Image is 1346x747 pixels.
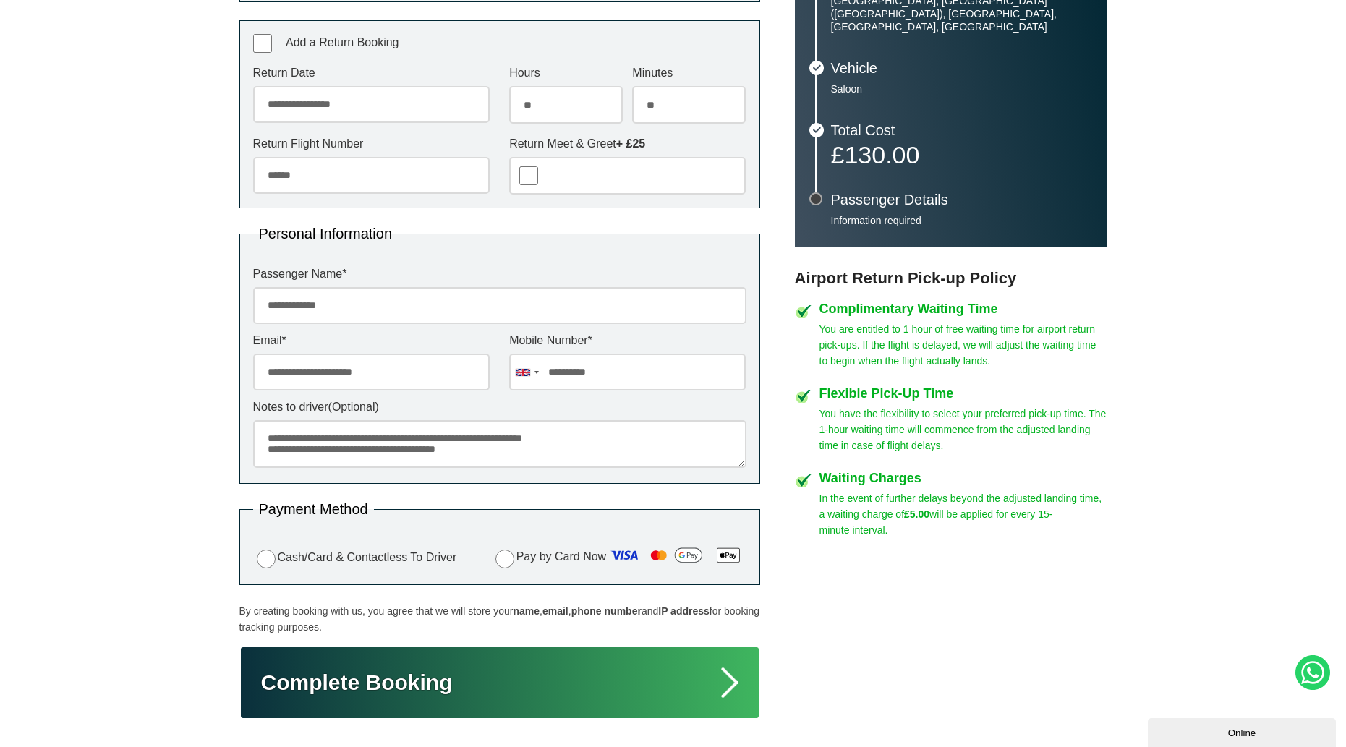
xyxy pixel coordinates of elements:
p: Information required [831,214,1093,227]
button: Complete Booking [239,646,760,720]
p: Saloon [831,82,1093,95]
h4: Waiting Charges [819,471,1107,485]
strong: email [542,605,568,617]
label: Cash/Card & Contactless To Driver [253,547,457,568]
label: Hours [509,67,623,79]
input: Pay by Card Now [495,550,514,568]
label: Pay by Card Now [492,544,746,571]
label: Return Meet & Greet [509,138,746,150]
span: Add a Return Booking [286,36,399,48]
strong: phone number [571,605,642,617]
label: Return Date [253,67,490,79]
strong: £5.00 [904,508,929,520]
legend: Personal Information [253,226,399,241]
h4: Complimentary Waiting Time [819,302,1107,315]
input: Add a Return Booking [253,34,272,53]
span: (Optional) [328,401,379,413]
h4: Flexible Pick-Up Time [819,387,1107,400]
h3: Total Cost [831,123,1093,137]
iframe: chat widget [1148,715,1339,747]
input: Cash/Card & Contactless To Driver [257,550,276,568]
label: Return Flight Number [253,138,490,150]
label: Notes to driver [253,401,746,413]
p: £ [831,145,1093,165]
label: Email [253,335,490,346]
legend: Payment Method [253,502,374,516]
p: In the event of further delays beyond the adjusted landing time, a waiting charge of will be appl... [819,490,1107,538]
p: You are entitled to 1 hour of free waiting time for airport return pick-ups. If the flight is del... [819,321,1107,369]
p: By creating booking with us, you agree that we will store your , , and for booking tracking purpo... [239,603,760,635]
h3: Vehicle [831,61,1093,75]
label: Mobile Number [509,335,746,346]
label: Minutes [632,67,746,79]
strong: IP address [658,605,710,617]
strong: + £25 [616,137,645,150]
h3: Airport Return Pick-up Policy [795,269,1107,288]
strong: name [513,605,540,617]
span: 130.00 [844,141,919,168]
div: United Kingdom: +44 [510,354,543,390]
h3: Passenger Details [831,192,1093,207]
label: Passenger Name [253,268,746,280]
p: You have the flexibility to select your preferred pick-up time. The 1-hour waiting time will comm... [819,406,1107,453]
